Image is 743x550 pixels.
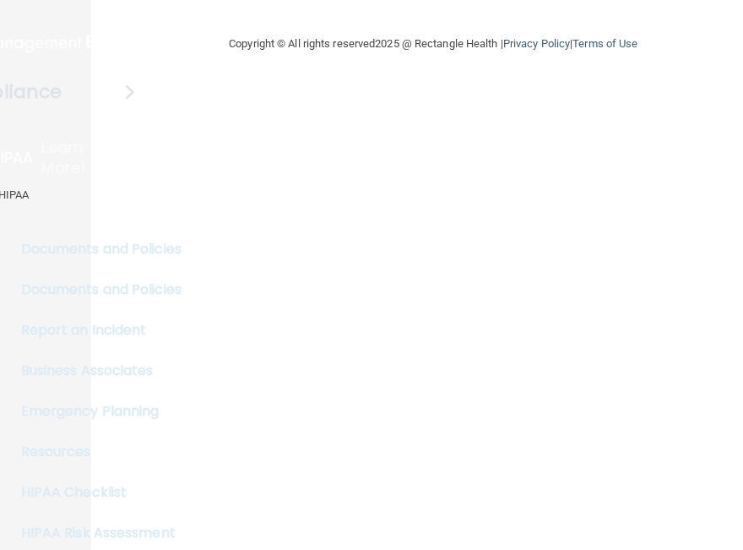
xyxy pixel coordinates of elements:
[572,37,637,50] a: Terms of Use
[41,138,92,178] p: Learn More!
[503,37,570,50] a: Privacy Policy
[125,17,741,71] div: Copyright © All rights reserved 2025 @ Rectangle Health | |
